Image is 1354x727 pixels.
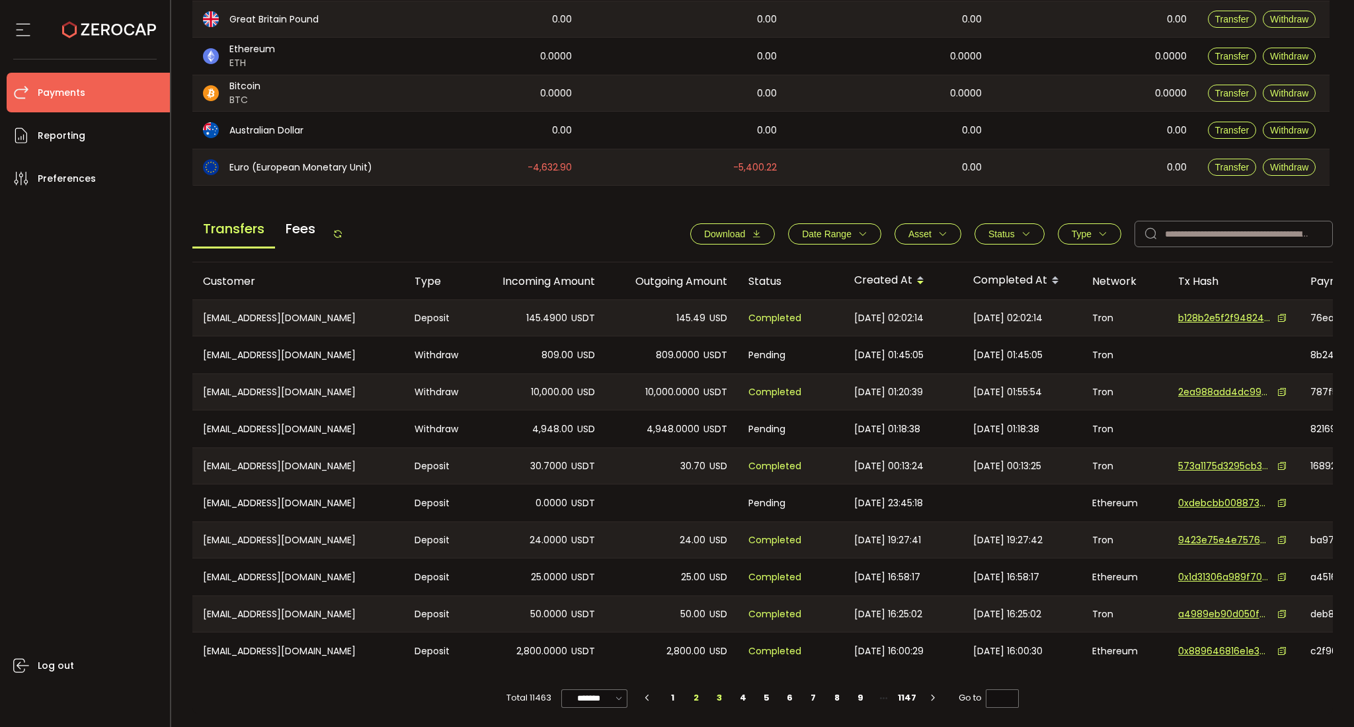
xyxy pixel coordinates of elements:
[748,459,801,474] span: Completed
[536,496,567,511] span: 0.0000
[908,229,932,239] span: Asset
[1215,88,1250,98] span: Transfer
[571,311,595,326] span: USDT
[203,122,219,138] img: aud_portfolio.svg
[38,83,85,102] span: Payments
[854,644,924,659] span: [DATE] 16:00:29
[532,422,573,437] span: 4,948.00
[895,223,961,245] button: Asset
[404,448,473,484] div: Deposit
[531,385,573,400] span: 10,000.00
[577,348,595,363] span: USD
[731,689,755,707] li: 4
[748,644,801,659] span: Completed
[709,311,727,326] span: USD
[1178,459,1271,473] span: 573a1175d3295cb3565cebf4b16ebdab8f648a0fa429dfa637bb952b9068742c
[1082,274,1168,289] div: Network
[1263,48,1316,65] button: Withdraw
[528,160,572,175] span: -4,632.90
[973,644,1043,659] span: [DATE] 16:00:30
[1178,607,1271,621] span: a4989eb90d050f4e4c40d0ad0cd8d0cc10dabb3fee9be9d6d2935fe931fbf080
[754,689,778,707] li: 5
[1082,484,1168,521] div: Ethereum
[975,223,1045,245] button: Status
[606,274,738,289] div: Outgoing Amount
[825,689,849,707] li: 8
[709,459,727,474] span: USD
[645,385,699,400] span: 10,000.0000
[680,607,705,622] span: 50.00
[680,533,705,548] span: 24.00
[854,422,920,437] span: [DATE] 01:18:38
[1208,122,1257,139] button: Transfer
[676,311,705,326] span: 145.49
[229,13,319,26] span: Great Britain Pound
[1082,632,1168,670] div: Ethereum
[647,422,699,437] span: 4,948.0000
[192,596,404,632] div: [EMAIL_ADDRESS][DOMAIN_NAME]
[802,229,852,239] span: Date Range
[703,348,727,363] span: USDT
[192,522,404,558] div: [EMAIL_ADDRESS][DOMAIN_NAME]
[1178,570,1271,584] span: 0x1d31306a989f705584994606c4652f017955c62814476888f457c11eb4c0c116
[748,385,801,400] span: Completed
[571,607,595,622] span: USDT
[1208,85,1257,102] button: Transfer
[203,48,219,64] img: eth_portfolio.svg
[973,311,1043,326] span: [DATE] 02:02:14
[1178,644,1271,658] span: 0x889646816e1e37907584b4db8b8f120923329abfdc13b185bed8a3624870596e
[1178,311,1271,325] span: b128b2e5f2f948248a5cbacab267741784f726d96b17fc3147568988266355ad
[1155,49,1187,64] span: 0.0000
[203,85,219,101] img: btc_portfolio.svg
[1263,85,1316,102] button: Withdraw
[203,11,219,27] img: gbp_portfolio.svg
[506,689,551,707] span: Total 11463
[203,159,219,175] img: eur_portfolio.svg
[404,596,473,632] div: Deposit
[854,385,923,400] span: [DATE] 01:20:39
[1270,162,1308,172] span: Withdraw
[1167,160,1187,175] span: 0.00
[801,689,825,707] li: 7
[1208,159,1257,176] button: Transfer
[950,86,982,101] span: 0.0000
[1072,229,1092,239] span: Type
[577,422,595,437] span: USD
[748,348,785,363] span: Pending
[757,86,777,101] span: 0.00
[192,374,404,410] div: [EMAIL_ADDRESS][DOMAIN_NAME]
[973,607,1041,622] span: [DATE] 16:25:02
[1263,11,1316,28] button: Withdraw
[1155,86,1187,101] span: 0.0000
[709,607,727,622] span: USD
[192,211,275,249] span: Transfers
[404,374,473,410] div: Withdraw
[530,533,567,548] span: 24.0000
[552,12,572,27] span: 0.00
[404,300,473,336] div: Deposit
[1288,664,1354,727] iframe: Chat Widget
[229,161,372,174] span: Euro (European Monetary Unit)
[681,570,705,585] span: 25.00
[1270,125,1308,135] span: Withdraw
[38,126,85,145] span: Reporting
[854,311,924,326] span: [DATE] 02:02:14
[1270,51,1308,61] span: Withdraw
[844,270,963,292] div: Created At
[1215,14,1250,24] span: Transfer
[1208,48,1257,65] button: Transfer
[404,522,473,558] div: Deposit
[778,689,802,707] li: 6
[275,211,326,247] span: Fees
[404,484,473,521] div: Deposit
[709,533,727,548] span: USD
[704,229,745,239] span: Download
[571,533,595,548] span: USDT
[1270,88,1308,98] span: Withdraw
[963,270,1082,292] div: Completed At
[854,570,920,585] span: [DATE] 16:58:17
[577,385,595,400] span: USD
[988,229,1015,239] span: Status
[404,336,473,373] div: Withdraw
[973,533,1043,548] span: [DATE] 19:27:42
